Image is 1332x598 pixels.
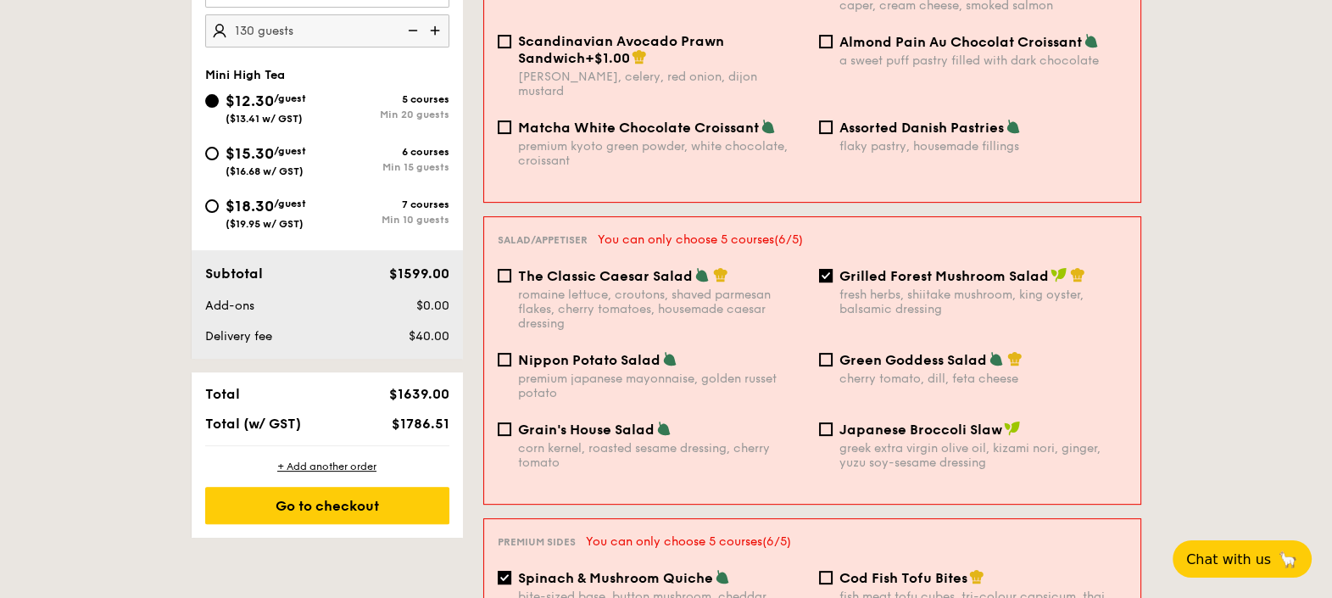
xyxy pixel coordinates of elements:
[498,269,511,282] input: The Classic Caesar Saladromaine lettuce, croutons, shaved parmesan flakes, cherry tomatoes, house...
[819,353,833,366] input: Green Goddess Saladcherry tomato, dill, feta cheese
[839,34,1082,50] span: Almond Pain Au Chocolat Croissant
[226,165,304,177] span: ($16.68 w/ GST)
[518,372,805,400] div: premium japanese mayonnaise, golden russet potato
[226,144,274,163] span: $15.30
[518,268,693,284] span: The Classic Caesar Salad
[205,199,219,213] input: $18.30/guest($19.95 w/ GST)7 coursesMin 10 guests
[274,145,306,157] span: /guest
[398,14,424,47] img: icon-reduce.1d2dbef1.svg
[327,214,449,226] div: Min 10 guests
[839,372,1127,386] div: cherry tomato, dill, feta cheese
[205,299,254,313] span: Add-ons
[694,267,710,282] img: icon-vegetarian.fe4039eb.svg
[518,33,724,66] span: Scandinavian Avocado Prawn Sandwich
[656,421,672,436] img: icon-vegetarian.fe4039eb.svg
[1084,33,1099,48] img: icon-vegetarian.fe4039eb.svg
[839,570,967,586] span: Cod Fish Tofu Bites
[585,50,630,66] span: +$1.00
[205,416,301,432] span: Total (w/ GST)
[205,265,263,282] span: Subtotal
[1007,351,1023,366] img: icon-chef-hat.a58ddaea.svg
[662,351,677,366] img: icon-vegetarian.fe4039eb.svg
[839,422,1002,438] span: Japanese Broccoli Slaw
[819,35,833,48] input: Almond Pain Au Chocolat Croissanta sweet puff pastry filled with dark chocolate
[1051,267,1067,282] img: icon-vegan.f8ff3823.svg
[632,49,647,64] img: icon-chef-hat.a58ddaea.svg
[839,53,1127,68] div: a sweet puff pastry filled with dark chocolate
[205,329,272,344] span: Delivery fee
[586,534,791,549] span: You can only choose 5 courses
[518,570,713,586] span: Spinach & Mushroom Quiche
[839,120,1004,136] span: Assorted Danish Pastries
[1173,540,1312,578] button: Chat with us🦙
[205,94,219,108] input: $12.30/guest($13.41 w/ GST)5 coursesMin 20 guests
[226,218,304,230] span: ($19.95 w/ GST)
[1004,421,1021,436] img: icon-vegan.f8ff3823.svg
[498,422,511,436] input: Grain's House Saladcorn kernel, roasted sesame dressing, cherry tomato
[226,92,274,110] span: $12.30
[498,536,576,548] span: Premium sides
[1278,550,1298,569] span: 🦙
[498,571,511,584] input: Spinach & Mushroom Quichebite-sized base, button mushroom, cheddar
[388,265,449,282] span: $1599.00
[761,119,776,134] img: icon-vegetarian.fe4039eb.svg
[205,386,240,402] span: Total
[518,70,805,98] div: [PERSON_NAME], celery, red onion, dijon mustard
[839,352,987,368] span: Green Goddess Salad
[205,14,449,48] input: Number of guests
[819,120,833,134] input: Assorted Danish Pastriesflaky pastry, housemade fillings
[274,198,306,210] span: /guest
[498,120,511,134] input: Matcha White Chocolate Croissantpremium kyoto green powder, white chocolate, croissant
[518,422,655,438] span: Grain's House Salad
[762,534,791,549] span: (6/5)
[819,571,833,584] input: Cod Fish Tofu Bitesfish meat tofu cubes, tri-colour capsicum, thai chilli sauce
[327,198,449,210] div: 7 courses
[498,35,511,48] input: Scandinavian Avocado Prawn Sandwich+$1.00[PERSON_NAME], celery, red onion, dijon mustard
[498,234,588,246] span: Salad/Appetiser
[327,109,449,120] div: Min 20 guests
[391,416,449,432] span: $1786.51
[518,352,660,368] span: Nippon Potato Salad
[205,460,449,473] div: + Add another order
[989,351,1004,366] img: icon-vegetarian.fe4039eb.svg
[839,288,1127,316] div: fresh herbs, shiitake mushroom, king oyster, balsamic dressing
[226,113,303,125] span: ($13.41 w/ GST)
[819,422,833,436] input: Japanese Broccoli Slawgreek extra virgin olive oil, kizami nori, ginger, yuzu soy-sesame dressing
[424,14,449,47] img: icon-add.58712e84.svg
[518,120,759,136] span: Matcha White Chocolate Croissant
[205,147,219,160] input: $15.30/guest($16.68 w/ GST)6 coursesMin 15 guests
[327,161,449,173] div: Min 15 guests
[839,139,1127,154] div: flaky pastry, housemade fillings
[1070,267,1085,282] img: icon-chef-hat.a58ddaea.svg
[518,288,805,331] div: romaine lettuce, croutons, shaved parmesan flakes, cherry tomatoes, housemade caesar dressing
[598,232,803,247] span: You can only choose 5 courses
[226,197,274,215] span: $18.30
[518,441,805,470] div: corn kernel, roasted sesame dressing, cherry tomato
[205,487,449,524] div: Go to checkout
[518,139,805,168] div: premium kyoto green powder, white chocolate, croissant
[415,299,449,313] span: $0.00
[205,68,285,82] span: Mini High Tea
[1186,551,1271,567] span: Chat with us
[327,93,449,105] div: 5 courses
[839,268,1049,284] span: Grilled Forest Mushroom Salad
[713,267,728,282] img: icon-chef-hat.a58ddaea.svg
[498,353,511,366] input: Nippon Potato Saladpremium japanese mayonnaise, golden russet potato
[819,269,833,282] input: Grilled Forest Mushroom Saladfresh herbs, shiitake mushroom, king oyster, balsamic dressing
[327,146,449,158] div: 6 courses
[1006,119,1021,134] img: icon-vegetarian.fe4039eb.svg
[388,386,449,402] span: $1639.00
[969,569,984,584] img: icon-chef-hat.a58ddaea.svg
[274,92,306,104] span: /guest
[839,441,1127,470] div: greek extra virgin olive oil, kizami nori, ginger, yuzu soy-sesame dressing
[408,329,449,344] span: $40.00
[774,232,803,247] span: (6/5)
[715,569,730,584] img: icon-vegetarian.fe4039eb.svg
